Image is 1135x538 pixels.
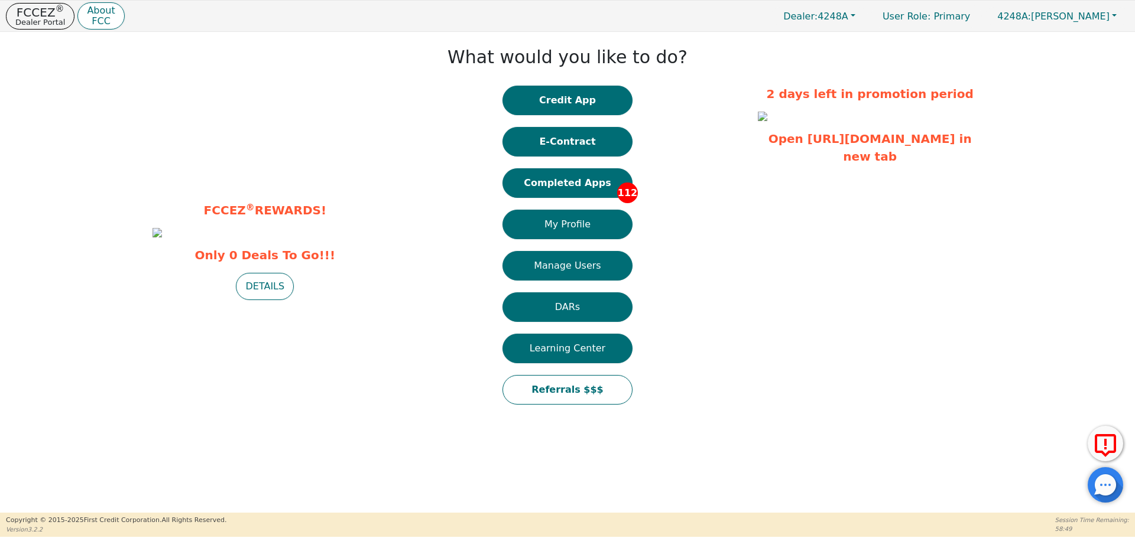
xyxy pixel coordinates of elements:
[768,132,972,164] a: Open [URL][DOMAIN_NAME] in new tab
[871,5,982,28] a: User Role: Primary
[1055,524,1129,533] p: 58:49
[246,202,255,213] sup: ®
[77,2,124,30] button: AboutFCC
[6,516,226,526] p: Copyright © 2015- 2025 First Credit Corporation.
[997,11,1110,22] span: [PERSON_NAME]
[502,86,633,115] button: Credit App
[502,375,633,405] button: Referrals $$$
[87,17,115,26] p: FCC
[153,246,377,264] span: Only 0 Deals To Go!!!
[883,11,930,22] span: User Role :
[56,4,64,14] sup: ®
[447,47,688,68] h1: What would you like to do?
[1088,426,1123,461] button: Report Error to FCC
[985,7,1129,25] button: 4248A:[PERSON_NAME]
[1055,516,1129,524] p: Session Time Remaining:
[771,7,868,25] button: Dealer:4248A
[617,182,638,203] span: 112
[6,3,74,30] button: FCCEZ®Dealer Portal
[997,11,1031,22] span: 4248A:
[783,11,848,22] span: 4248A
[502,127,633,156] button: E-Contract
[502,251,633,281] button: Manage Users
[15,18,65,26] p: Dealer Portal
[502,168,633,198] button: Completed Apps112
[153,201,377,219] p: FCCEZ REWARDS!
[783,11,818,22] span: Dealer:
[15,6,65,18] p: FCCEZ
[758,112,767,121] img: 292c0437-562c-4f49-9a83-3c6826636546
[236,273,294,300] button: DETAILS
[502,334,633,363] button: Learning Center
[871,5,982,28] p: Primary
[502,210,633,239] button: My Profile
[153,228,162,237] img: 6042367f-5159-479f-848a-da21525b282f
[758,85,982,103] p: 2 days left in promotion period
[161,516,226,524] span: All Rights Reserved.
[87,6,115,15] p: About
[6,525,226,534] p: Version 3.2.2
[502,292,633,322] button: DARs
